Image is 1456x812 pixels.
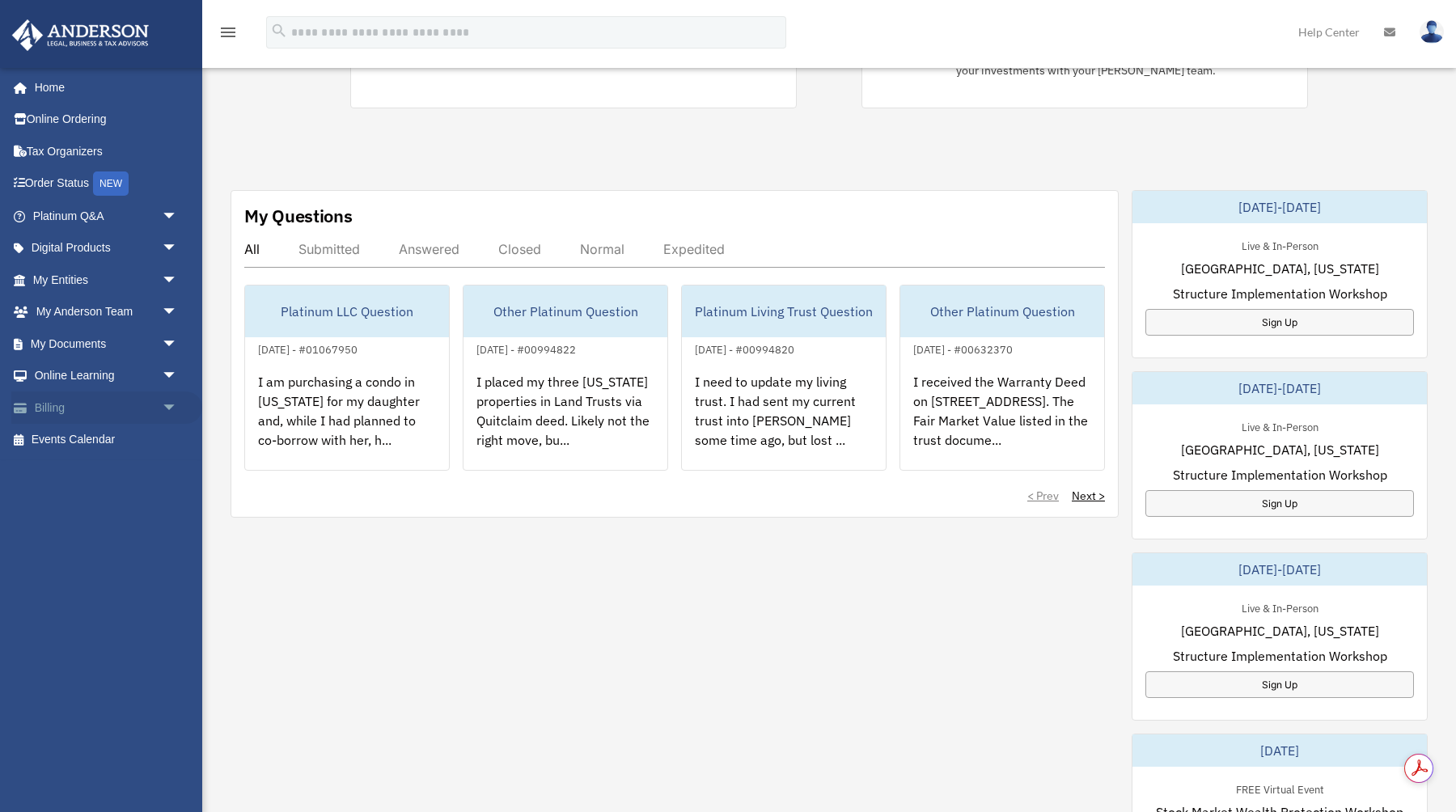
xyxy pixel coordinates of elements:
[244,204,353,228] div: My Questions
[162,264,194,297] span: arrow_drop_down
[11,328,202,360] a: My Documentsarrow_drop_down
[1145,671,1414,698] a: Sign Up
[11,424,202,456] a: Events Calendar
[162,296,194,329] span: arrow_drop_down
[580,241,624,257] div: Normal
[1420,20,1444,44] img: User Pic
[162,232,194,265] span: arrow_drop_down
[682,340,807,357] div: [DATE] - #00994820
[1132,734,1427,767] div: [DATE]
[244,241,260,257] div: All
[11,296,202,328] a: My Anderson Teamarrow_drop_down
[682,359,886,485] div: I need to update my living trust. I had sent my current trust into [PERSON_NAME] some time ago, b...
[663,241,725,257] div: Expedited
[1132,372,1427,404] div: [DATE]-[DATE]
[463,285,668,471] a: Other Platinum Question[DATE] - #00994822I placed my three [US_STATE] properties in Land Trusts v...
[11,167,202,201] a: Order StatusNEW
[1229,236,1331,253] div: Live & In-Person
[1181,440,1379,459] span: [GEOGRAPHIC_DATA], [US_STATE]
[11,264,202,296] a: My Entitiesarrow_drop_down
[244,285,450,471] a: Platinum LLC Question[DATE] - #01067950I am purchasing a condo in [US_STATE] for my daughter and,...
[93,171,129,196] div: NEW
[900,285,1104,337] div: Other Platinum Question
[682,285,886,337] div: Platinum Living Trust Question
[899,285,1105,471] a: Other Platinum Question[DATE] - #00632370I received the Warranty Deed on [STREET_ADDRESS]. The Fa...
[498,241,541,257] div: Closed
[11,232,202,264] a: Digital Productsarrow_drop_down
[11,391,202,424] a: Billingarrow_drop_down
[1072,488,1105,504] a: Next >
[1173,465,1387,484] span: Structure Implementation Workshop
[11,135,202,167] a: Tax Organizers
[218,23,238,42] i: menu
[1132,191,1427,223] div: [DATE]-[DATE]
[11,104,202,136] a: Online Ordering
[162,391,194,425] span: arrow_drop_down
[245,359,449,485] div: I am purchasing a condo in [US_STATE] for my daughter and, while I had planned to co-borrow with ...
[1223,780,1337,797] div: FREE Virtual Event
[463,285,667,337] div: Other Platinum Question
[162,200,194,233] span: arrow_drop_down
[245,285,449,337] div: Platinum LLC Question
[1145,490,1414,517] a: Sign Up
[1132,553,1427,586] div: [DATE]-[DATE]
[463,359,667,485] div: I placed my three [US_STATE] properties in Land Trusts via Quitclaim deed. Likely not the right m...
[399,241,459,257] div: Answered
[1173,646,1387,666] span: Structure Implementation Workshop
[11,360,202,392] a: Online Learningarrow_drop_down
[11,200,202,232] a: Platinum Q&Aarrow_drop_down
[681,285,887,471] a: Platinum Living Trust Question[DATE] - #00994820I need to update my living trust. I had sent my c...
[463,340,589,357] div: [DATE] - #00994822
[7,19,154,51] img: Anderson Advisors Platinum Portal
[245,340,370,357] div: [DATE] - #01067950
[1229,598,1331,615] div: Live & In-Person
[162,328,194,361] span: arrow_drop_down
[1229,417,1331,434] div: Live & In-Person
[11,71,194,104] a: Home
[298,241,360,257] div: Submitted
[162,360,194,393] span: arrow_drop_down
[900,359,1104,485] div: I received the Warranty Deed on [STREET_ADDRESS]. The Fair Market Value listed in the trust docum...
[1145,309,1414,336] a: Sign Up
[270,22,288,40] i: search
[1173,284,1387,303] span: Structure Implementation Workshop
[1181,621,1379,641] span: [GEOGRAPHIC_DATA], [US_STATE]
[900,340,1026,357] div: [DATE] - #00632370
[1181,259,1379,278] span: [GEOGRAPHIC_DATA], [US_STATE]
[218,28,238,42] a: menu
